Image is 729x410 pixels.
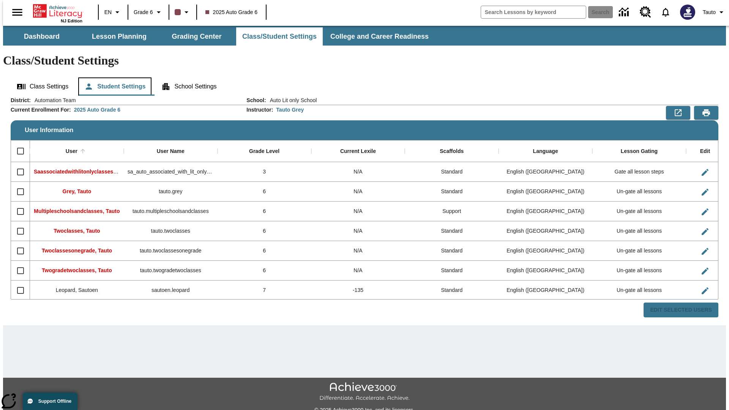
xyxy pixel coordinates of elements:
[405,162,499,182] div: Standard
[34,208,120,214] span: Multipleschoolsandclasses, Tauto
[311,241,405,261] div: N/A
[218,221,311,241] div: 6
[675,2,700,22] button: Select a new avatar
[101,5,125,19] button: Language: EN, Select a language
[499,281,592,300] div: English (US)
[311,281,405,300] div: -135
[3,26,726,46] div: SubNavbar
[66,148,77,155] div: User
[276,106,304,114] div: Tauto Grey
[11,107,71,113] h2: Current Enrollment For :
[218,281,311,300] div: 7
[592,261,686,281] div: Un-gate all lessons
[11,97,31,104] h2: District :
[63,188,92,194] span: Grey, Tauto
[635,2,656,22] a: Resource Center, Will open in new tab
[499,202,592,221] div: English (US)
[124,162,218,182] div: sa_auto_associated_with_lit_only_classes
[697,224,713,239] button: Edit User
[405,241,499,261] div: Standard
[405,281,499,300] div: Standard
[56,287,98,293] span: Leopard, Sautoen
[81,27,157,46] button: Lesson Planning
[697,184,713,200] button: Edit User
[23,393,77,410] button: Support Offline
[311,162,405,182] div: N/A
[266,96,317,104] span: Auto Lit only School
[11,96,718,318] div: User Information
[218,202,311,221] div: 6
[246,107,273,113] h2: Instructor :
[499,162,592,182] div: English (US)
[33,3,82,23] div: Home
[236,27,323,46] button: Class/Student Settings
[700,148,710,155] div: Edit
[592,221,686,241] div: Un-gate all lessons
[697,263,713,279] button: Edit User
[592,182,686,202] div: Un-gate all lessons
[440,148,464,155] div: Scaffolds
[697,283,713,298] button: Edit User
[74,106,120,114] div: 2025 Auto Grade 6
[11,77,74,96] button: Class Settings
[680,5,695,20] img: Avatar
[31,96,76,104] span: Automation Team
[592,202,686,221] div: Un-gate all lessons
[319,382,410,402] img: Achieve3000 Differentiate Accelerate Achieve
[405,261,499,281] div: Standard
[11,77,718,96] div: Class/Student Settings
[311,221,405,241] div: N/A
[4,27,80,46] button: Dashboard
[155,77,222,96] button: School Settings
[124,182,218,202] div: tauto.grey
[61,19,82,23] span: NJ Edition
[205,8,258,16] span: 2025 Auto Grade 6
[218,182,311,202] div: 6
[124,241,218,261] div: tauto.twoclassesonegrade
[533,148,558,155] div: Language
[592,241,686,261] div: Un-gate all lessons
[124,221,218,241] div: tauto.twoclasses
[38,399,71,404] span: Support Offline
[592,162,686,182] div: Gate all lesson steps
[134,8,153,16] span: Grade 6
[666,106,690,120] button: Export to CSV
[3,54,726,68] h1: Class/Student Settings
[703,8,716,16] span: Tauto
[405,182,499,202] div: Standard
[481,6,586,18] input: search field
[405,202,499,221] div: Support
[104,8,112,16] span: EN
[697,244,713,259] button: Edit User
[324,27,435,46] button: College and Career Readiness
[218,241,311,261] div: 6
[42,248,112,254] span: Twoclassesonegrade, Tauto
[172,5,194,19] button: Class color is dark brown. Change class color
[311,202,405,221] div: N/A
[25,127,73,134] span: User Information
[700,5,729,19] button: Profile/Settings
[78,77,151,96] button: Student Settings
[218,261,311,281] div: 6
[499,241,592,261] div: English (US)
[124,202,218,221] div: tauto.multipleschoolsandclasses
[405,221,499,241] div: Standard
[131,5,166,19] button: Grade: Grade 6, Select a grade
[656,2,675,22] a: Notifications
[6,1,28,24] button: Open side menu
[157,148,185,155] div: User Name
[697,204,713,219] button: Edit User
[614,2,635,23] a: Data Center
[246,97,266,104] h2: School :
[694,106,718,120] button: Print Preview
[499,261,592,281] div: English (US)
[340,148,376,155] div: Current Lexile
[124,281,218,300] div: sautoen.leopard
[34,169,196,175] span: Saassociatedwithlitonlyclasses, Saassociatedwithlitonlyclasses
[54,228,100,234] span: Twoclasses, Tauto
[3,27,436,46] div: SubNavbar
[159,27,235,46] button: Grading Center
[697,165,713,180] button: Edit User
[499,221,592,241] div: English (US)
[621,148,658,155] div: Lesson Gating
